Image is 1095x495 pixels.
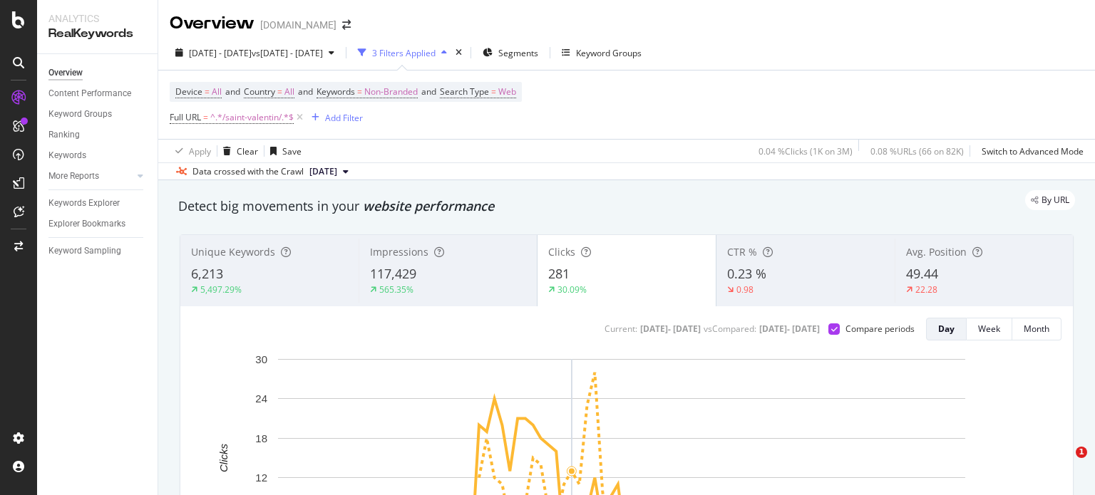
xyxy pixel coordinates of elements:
[255,471,267,484] text: 12
[379,283,413,296] div: 565.35%
[498,82,516,102] span: Web
[48,26,146,42] div: RealKeywords
[191,245,275,259] span: Unique Keywords
[477,41,544,64] button: Segments
[421,85,436,98] span: and
[189,145,211,157] div: Apply
[309,165,337,178] span: 2025 Mar. 30th
[491,85,496,98] span: =
[915,283,937,296] div: 22.28
[1076,447,1087,458] span: 1
[282,145,302,157] div: Save
[48,127,148,142] a: Ranking
[255,392,267,405] text: 24
[306,109,363,126] button: Add Filter
[48,169,133,184] a: More Reports
[48,244,148,259] a: Keyword Sampling
[1012,318,1061,340] button: Month
[205,85,210,98] span: =
[237,145,258,157] div: Clear
[727,265,766,282] span: 0.23 %
[1047,447,1081,481] iframe: Intercom live chat
[191,265,223,282] span: 6,213
[170,11,255,36] div: Overview
[364,82,418,102] span: Non-Branded
[845,323,915,335] div: Compare periods
[264,140,302,162] button: Save
[325,112,363,124] div: Add Filter
[284,82,294,102] span: All
[252,47,323,59] span: vs [DATE] - [DATE]
[48,11,146,26] div: Analytics
[976,140,1084,162] button: Switch to Advanced Mode
[260,18,336,32] div: [DOMAIN_NAME]
[48,196,120,211] div: Keywords Explorer
[48,66,148,80] a: Overview
[372,47,436,59] div: 3 Filters Applied
[244,85,275,98] span: Country
[870,145,964,157] div: 0.08 % URLs ( 66 on 82K )
[759,323,820,335] div: [DATE] - [DATE]
[759,145,853,157] div: 0.04 % Clicks ( 1K on 3M )
[48,217,148,231] a: Explorer Bookmarks
[255,353,267,365] text: 30
[170,41,340,64] button: [DATE] - [DATE]vs[DATE] - [DATE]
[170,140,211,162] button: Apply
[453,46,465,60] div: times
[210,108,294,127] span: ^.*/saint-valentin/.*$
[48,127,80,142] div: Ranking
[342,20,351,30] div: arrow-right-arrow-left
[304,163,354,180] button: [DATE]
[192,165,304,178] div: Data crossed with the Crawl
[704,323,756,335] div: vs Compared :
[298,85,313,98] span: and
[640,323,701,335] div: [DATE] - [DATE]
[556,41,647,64] button: Keyword Groups
[498,47,538,59] span: Segments
[938,323,955,335] div: Day
[1042,196,1069,204] span: By URL
[48,148,148,163] a: Keywords
[48,244,121,259] div: Keyword Sampling
[967,318,1012,340] button: Week
[217,443,230,471] text: Clicks
[1024,323,1049,335] div: Month
[48,66,83,80] div: Overview
[212,82,222,102] span: All
[978,323,1000,335] div: Week
[48,196,148,211] a: Keywords Explorer
[982,145,1084,157] div: Switch to Advanced Mode
[906,265,938,282] span: 49.44
[727,245,757,259] span: CTR %
[170,111,201,123] span: Full URL
[48,107,148,122] a: Keyword Groups
[48,86,148,101] a: Content Performance
[926,318,967,340] button: Day
[48,169,99,184] div: More Reports
[370,245,428,259] span: Impressions
[203,111,208,123] span: =
[48,107,112,122] div: Keyword Groups
[48,148,86,163] div: Keywords
[189,47,252,59] span: [DATE] - [DATE]
[548,245,575,259] span: Clicks
[1025,190,1075,210] div: legacy label
[200,283,242,296] div: 5,497.29%
[352,41,453,64] button: 3 Filters Applied
[255,432,267,444] text: 18
[906,245,967,259] span: Avg. Position
[557,283,587,296] div: 30.09%
[440,85,489,98] span: Search Type
[48,86,131,101] div: Content Performance
[736,283,754,296] div: 0.98
[175,85,202,98] span: Device
[357,85,362,98] span: =
[225,85,240,98] span: and
[317,85,355,98] span: Keywords
[48,217,125,231] div: Explorer Bookmarks
[277,85,282,98] span: =
[548,265,570,282] span: 281
[217,140,258,162] button: Clear
[576,47,642,59] div: Keyword Groups
[370,265,416,282] span: 117,429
